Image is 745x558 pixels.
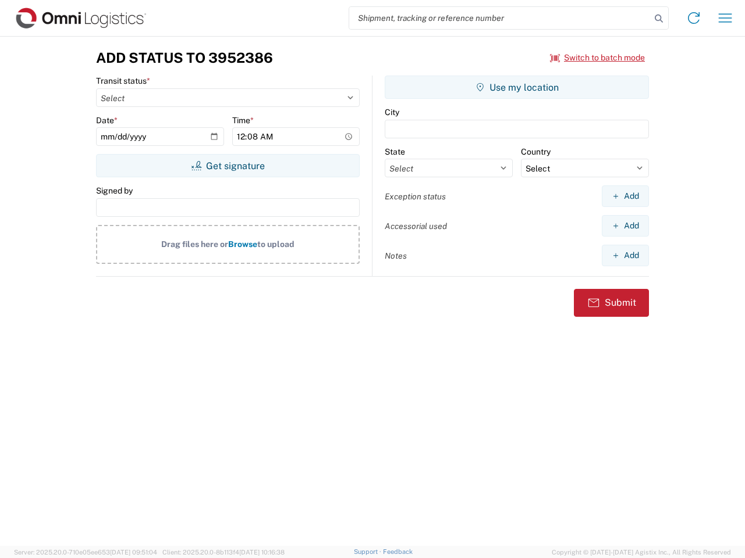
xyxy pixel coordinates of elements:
[385,221,447,231] label: Accessorial used
[349,7,651,29] input: Shipment, tracking or reference number
[385,146,405,157] label: State
[385,191,446,202] label: Exception status
[161,239,228,249] span: Drag files here or
[96,154,360,177] button: Get signature
[602,215,649,237] button: Add
[550,48,645,67] button: Switch to batch mode
[96,115,118,126] label: Date
[385,107,399,117] label: City
[239,549,285,556] span: [DATE] 10:16:38
[14,549,157,556] span: Server: 2025.20.0-710e05ee653
[354,548,383,555] a: Support
[574,289,649,317] button: Submit
[257,239,295,249] span: to upload
[96,185,133,196] label: Signed by
[110,549,157,556] span: [DATE] 09:51:04
[385,251,407,261] label: Notes
[602,245,649,266] button: Add
[96,49,273,66] h3: Add Status to 3952386
[96,76,150,86] label: Transit status
[385,76,649,99] button: Use my location
[602,185,649,207] button: Add
[552,547,731,557] span: Copyright © [DATE]-[DATE] Agistix Inc., All Rights Reserved
[228,239,257,249] span: Browse
[521,146,551,157] label: Country
[232,115,254,126] label: Time
[162,549,285,556] span: Client: 2025.20.0-8b113f4
[383,548,413,555] a: Feedback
